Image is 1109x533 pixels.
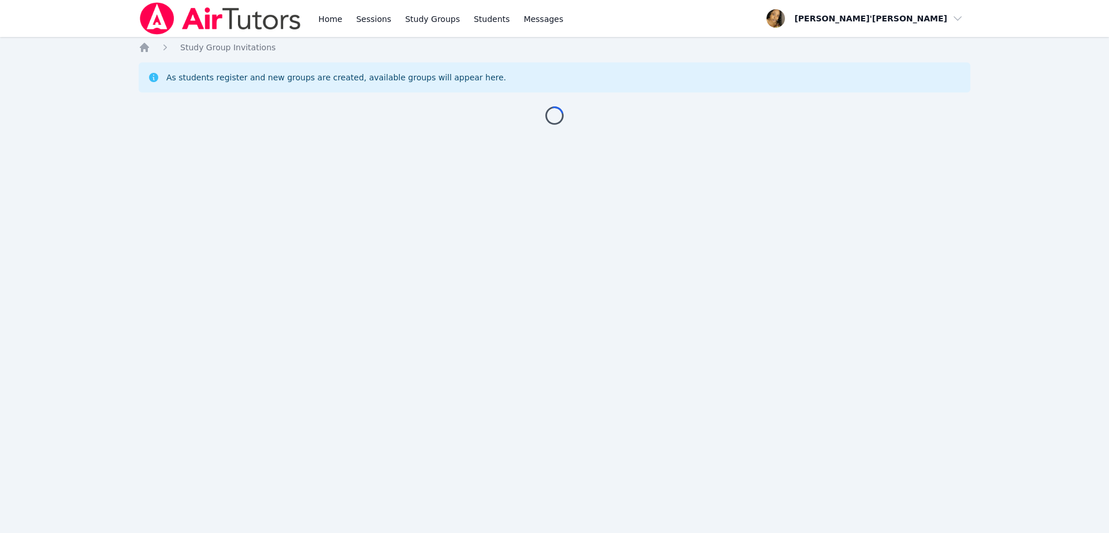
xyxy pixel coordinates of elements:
img: Air Tutors [139,2,302,35]
div: As students register and new groups are created, available groups will appear here. [166,72,506,83]
span: Study Group Invitations [180,43,276,52]
span: Messages [524,13,564,25]
nav: Breadcrumb [139,42,970,53]
a: Study Group Invitations [180,42,276,53]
